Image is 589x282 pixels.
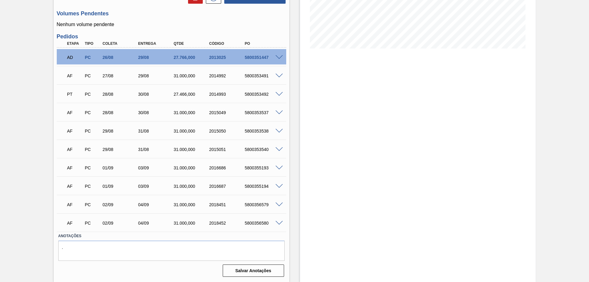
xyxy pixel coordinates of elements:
div: 31.000,000 [172,129,212,133]
div: 28/08/2025 [101,92,141,97]
div: 2018451 [208,202,248,207]
div: 03/09/2025 [137,165,176,170]
div: 29/08/2025 [137,73,176,78]
div: 5800353491 [243,73,283,78]
div: Aguardando Faturamento [66,106,84,119]
div: Pedido em Trânsito [66,87,84,101]
label: Anotações [58,232,285,241]
div: Pedido de Compra [83,184,102,189]
div: 04/09/2025 [137,221,176,226]
div: 29/08/2025 [137,55,176,60]
div: Pedido de Compra [83,73,102,78]
div: 03/09/2025 [137,184,176,189]
div: 31/08/2025 [137,147,176,152]
div: 01/09/2025 [101,165,141,170]
p: AD [67,55,83,60]
p: AF [67,110,83,115]
div: 5800353538 [243,129,283,133]
p: AF [67,147,83,152]
div: 02/09/2025 [101,202,141,207]
div: Aguardando Faturamento [66,143,84,156]
p: AF [67,202,83,207]
div: 31.000,000 [172,165,212,170]
div: Tipo [83,41,102,46]
button: Salvar Anotações [223,265,284,277]
div: 29/08/2025 [101,147,141,152]
div: 31.000,000 [172,147,212,152]
div: 27/08/2025 [101,73,141,78]
div: 26/08/2025 [101,55,141,60]
div: Pedido de Compra [83,92,102,97]
div: 2013025 [208,55,248,60]
div: Aguardando Faturamento [66,180,84,193]
div: 01/09/2025 [101,184,141,189]
div: 31.000,000 [172,202,212,207]
div: 2014992 [208,73,248,78]
div: 2018452 [208,221,248,226]
div: Entrega [137,41,176,46]
div: Aguardando Faturamento [66,69,84,83]
div: 2015051 [208,147,248,152]
div: Aguardando Faturamento [66,216,84,230]
div: Aguardando Faturamento [66,198,84,211]
div: Pedido de Compra [83,55,102,60]
div: Pedido de Compra [83,221,102,226]
div: Qtde [172,41,212,46]
textarea: . [58,241,285,261]
p: AF [67,129,83,133]
div: Pedido de Compra [83,147,102,152]
div: PO [243,41,283,46]
div: 2015049 [208,110,248,115]
div: 31.000,000 [172,73,212,78]
p: AF [67,184,83,189]
div: 5800353540 [243,147,283,152]
div: 31.000,000 [172,221,212,226]
p: AF [67,73,83,78]
div: 04/09/2025 [137,202,176,207]
div: Aguardando Faturamento [66,161,84,175]
div: Aguardando Descarga [66,51,84,64]
div: Etapa [66,41,84,46]
p: AF [67,221,83,226]
div: Aguardando Faturamento [66,124,84,138]
h3: Volumes Pendentes [57,10,286,17]
div: Pedido de Compra [83,129,102,133]
div: Código [208,41,248,46]
div: 27.466,000 [172,92,212,97]
div: 29/08/2025 [101,129,141,133]
div: 2015050 [208,129,248,133]
div: 5800351447 [243,55,283,60]
div: 2014993 [208,92,248,97]
div: 31/08/2025 [137,129,176,133]
div: 30/08/2025 [137,110,176,115]
div: 5800353537 [243,110,283,115]
div: 02/09/2025 [101,221,141,226]
p: Nenhum volume pendente [57,22,286,27]
div: 30/08/2025 [137,92,176,97]
div: 5800355194 [243,184,283,189]
div: 5800355193 [243,165,283,170]
div: 31.000,000 [172,110,212,115]
div: 2016686 [208,165,248,170]
p: PT [67,92,83,97]
div: 2016687 [208,184,248,189]
div: 5800353492 [243,92,283,97]
div: 28/08/2025 [101,110,141,115]
h3: Pedidos [57,33,286,40]
div: Pedido de Compra [83,202,102,207]
div: Pedido de Compra [83,110,102,115]
div: 5800356580 [243,221,283,226]
div: Coleta [101,41,141,46]
div: Pedido de Compra [83,165,102,170]
div: 5800356579 [243,202,283,207]
div: 27.766,000 [172,55,212,60]
div: 31.000,000 [172,184,212,189]
p: AF [67,165,83,170]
